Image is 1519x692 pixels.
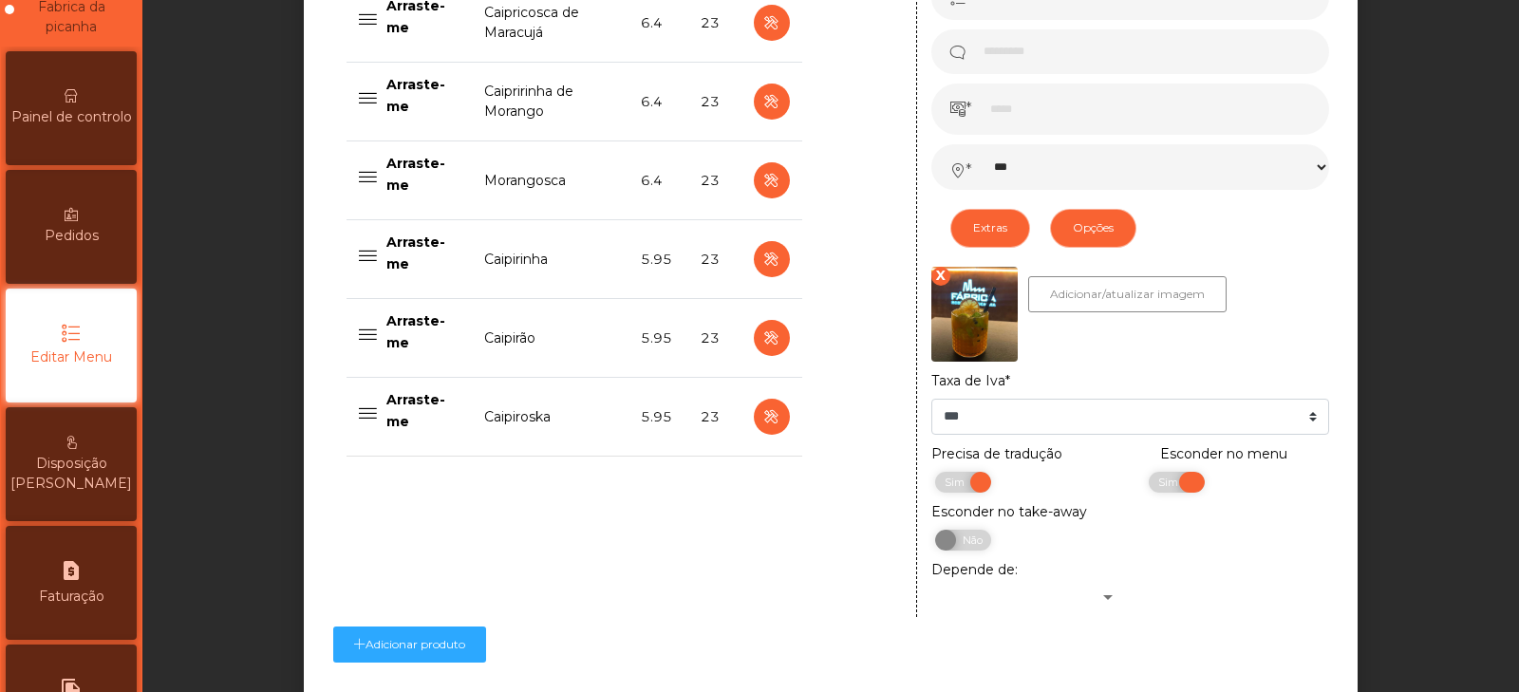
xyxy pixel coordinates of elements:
[30,347,112,367] span: Editar Menu
[629,63,689,141] td: 6.4
[333,627,486,663] button: Adicionar produto
[60,559,83,582] i: request_page
[11,107,132,127] span: Painel de controlo
[1050,209,1136,247] button: Opções
[689,378,741,457] td: 23
[386,153,461,196] p: Arraste-me
[629,220,689,299] td: 5.95
[386,310,461,353] p: Arraste-me
[689,220,741,299] td: 23
[45,226,99,246] span: Pedidos
[931,502,1087,522] label: Esconder no take-away
[386,74,461,117] p: Arraste-me
[946,530,993,551] span: Não
[473,378,629,457] td: Caipiroska
[629,299,689,378] td: 5.95
[473,220,629,299] td: Caipirinha
[473,63,629,141] td: Caipririnha de Morango
[933,472,981,493] span: Sim
[931,371,1010,391] label: Taxa de Iva*
[473,141,629,220] td: Morangosca
[689,63,741,141] td: 23
[39,587,104,607] span: Faturação
[386,389,461,432] p: Arraste-me
[629,141,689,220] td: 6.4
[931,560,1018,580] label: Depende de:
[1147,472,1194,493] span: Sim
[1160,444,1287,464] label: Esconder no menu
[386,232,461,274] p: Arraste-me
[473,299,629,378] td: Caipirão
[931,267,950,286] div: X
[689,141,741,220] td: 23
[689,299,741,378] td: 23
[629,378,689,457] td: 5.95
[931,444,1062,464] label: Precisa de tradução
[1028,276,1227,312] button: Adicionar/atualizar imagem
[950,209,1030,247] button: Extras
[10,454,132,494] span: Disposição [PERSON_NAME]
